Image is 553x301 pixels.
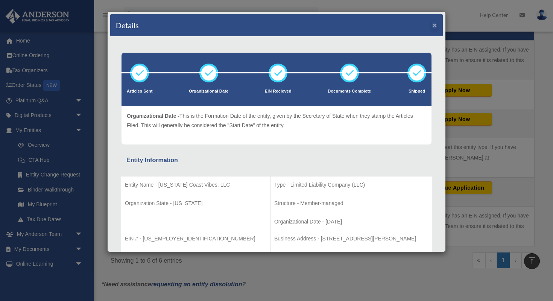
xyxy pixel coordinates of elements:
[265,88,292,95] p: EIN Recieved
[274,180,428,190] p: Type - Limited Liability Company (LLC)
[127,111,426,130] p: This is the Formation Date of the entity, given by the Secretary of State when they stamp the Art...
[274,234,428,243] p: Business Address - [STREET_ADDRESS][PERSON_NAME]
[328,88,371,95] p: Documents Complete
[189,88,228,95] p: Organizational Date
[127,88,152,95] p: Articles Sent
[127,113,179,119] span: Organizational Date -
[125,199,266,208] p: Organization State - [US_STATE]
[125,180,266,190] p: Entity Name - [US_STATE] Coast Vibes, LLC
[432,21,437,29] button: ×
[125,234,266,243] p: EIN # - [US_EMPLOYER_IDENTIFICATION_NUMBER]
[126,155,427,166] div: Entity Information
[274,199,428,208] p: Structure - Member-managed
[407,88,426,95] p: Shipped
[274,217,428,227] p: Organizational Date - [DATE]
[116,20,139,30] h4: Details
